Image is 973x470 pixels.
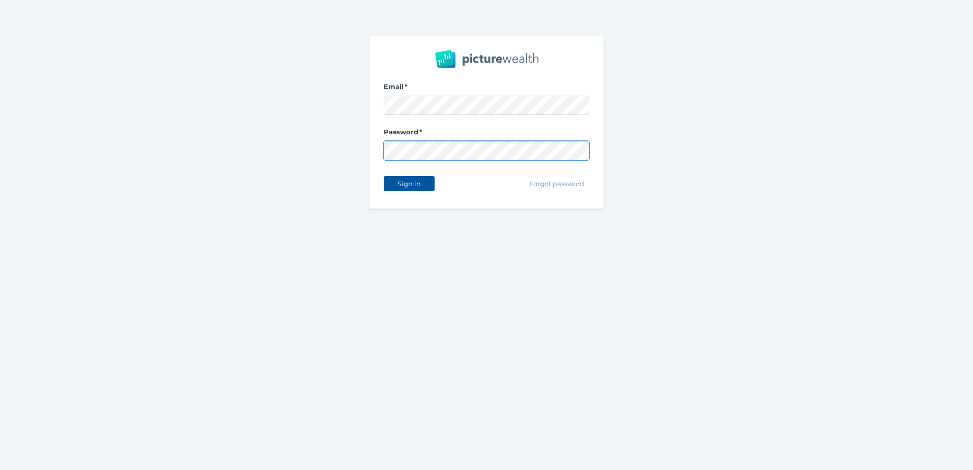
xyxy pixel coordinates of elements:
label: Password [384,128,589,141]
label: Email [384,82,589,96]
button: Sign in [384,176,435,191]
button: Forgot password [525,176,589,191]
span: Sign in [393,180,425,188]
img: PW [435,50,538,68]
span: Forgot password [525,180,589,188]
